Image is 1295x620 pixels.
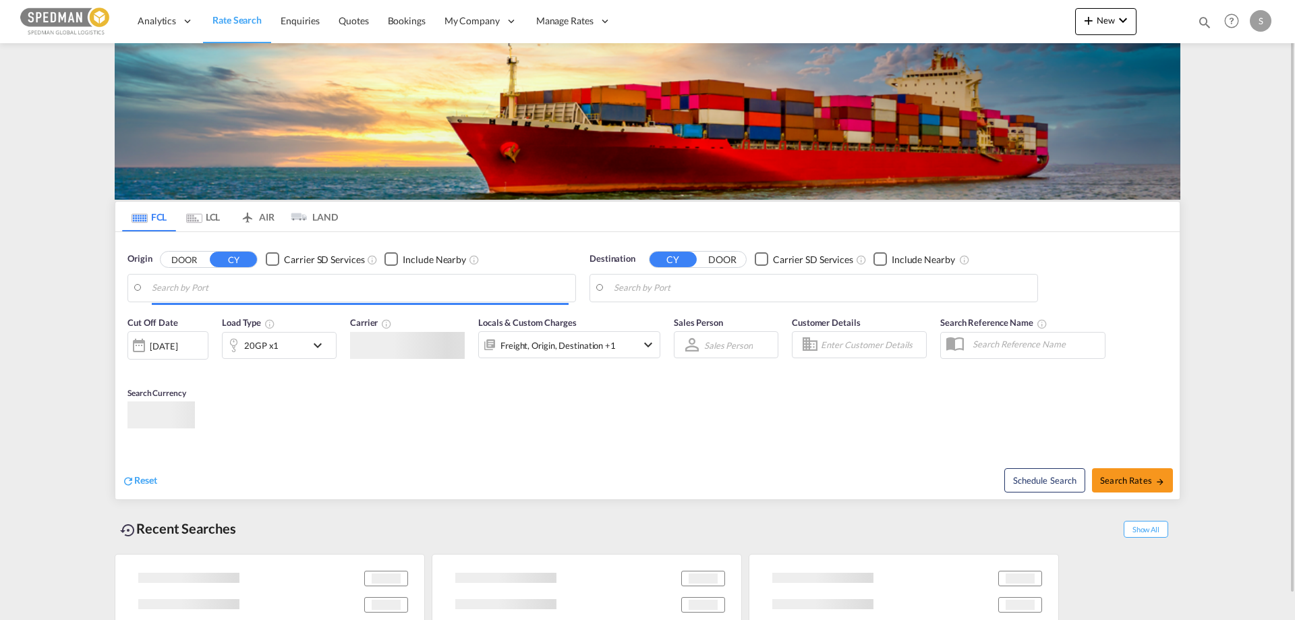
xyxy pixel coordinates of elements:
span: Locals & Custom Charges [478,317,577,328]
md-icon: Unchecked: Search for CY (Container Yard) services for all selected carriers.Checked : Search for... [856,254,867,265]
md-checkbox: Checkbox No Ink [873,252,955,266]
span: Sales Person [674,317,723,328]
md-tab-item: FCL [122,202,176,231]
input: Search by Port [152,278,569,298]
md-icon: icon-backup-restore [120,522,136,538]
button: DOOR [161,252,208,267]
span: Help [1220,9,1243,32]
div: Include Nearby [892,253,955,266]
md-datepicker: Select [127,358,138,376]
md-icon: icon-chevron-down [1115,12,1131,28]
md-icon: icon-chevron-down [640,337,656,353]
div: icon-magnify [1197,15,1212,35]
input: Search by Port [614,278,1031,298]
md-tab-item: LCL [176,202,230,231]
div: [DATE] [127,331,208,360]
span: Rate Search [212,14,262,26]
img: c12ca350ff1b11efb6b291369744d907.png [20,6,111,36]
md-icon: icon-chevron-down [310,337,333,354]
div: Carrier SD Services [284,253,364,266]
md-icon: Unchecked: Ignores neighbouring ports when fetching rates.Checked : Includes neighbouring ports w... [469,254,480,265]
md-icon: Unchecked: Ignores neighbouring ports when fetching rates.Checked : Includes neighbouring ports w... [959,254,970,265]
div: 20GP x1icon-chevron-down [222,332,337,359]
button: Note: By default Schedule search will only considerorigin ports, destination ports and cut off da... [1004,468,1085,492]
span: Reset [134,474,157,486]
button: DOOR [699,252,746,267]
button: CY [650,252,697,267]
span: Enquiries [281,15,320,26]
span: Search Reference Name [940,317,1047,328]
md-icon: icon-airplane [239,209,256,219]
md-icon: Your search will be saved by the below given name [1037,318,1047,329]
div: [DATE] [150,340,177,352]
md-icon: icon-arrow-right [1155,477,1165,486]
span: Load Type [222,317,275,328]
div: S [1250,10,1271,32]
md-icon: Unchecked: Search for CY (Container Yard) services for all selected carriers.Checked : Search for... [367,254,378,265]
div: Freight Origin Destination Factory Stuffingicon-chevron-down [478,331,660,358]
div: Recent Searches [115,513,241,544]
span: Cut Off Date [127,317,178,328]
span: Customer Details [792,317,860,328]
md-checkbox: Checkbox No Ink [384,252,466,266]
span: Show All [1124,521,1168,538]
span: My Company [444,14,500,28]
div: Help [1220,9,1250,34]
span: Search Currency [127,388,186,398]
md-tab-item: LAND [284,202,338,231]
img: LCL+%26+FCL+BACKGROUND.png [115,43,1180,200]
span: Origin [127,252,152,266]
div: Include Nearby [403,253,466,266]
span: Manage Rates [536,14,594,28]
input: Search Reference Name [966,334,1105,354]
button: Search Ratesicon-arrow-right [1092,468,1173,492]
md-checkbox: Checkbox No Ink [266,252,364,266]
md-icon: icon-refresh [122,475,134,487]
span: Quotes [339,15,368,26]
md-icon: icon-magnify [1197,15,1212,30]
span: Bookings [388,15,426,26]
span: Destination [589,252,635,266]
div: icon-refreshReset [122,474,157,488]
div: Freight Origin Destination Factory Stuffing [500,336,616,355]
button: icon-plus 400-fgNewicon-chevron-down [1075,8,1136,35]
md-pagination-wrapper: Use the left and right arrow keys to navigate between tabs [122,202,338,231]
md-icon: icon-information-outline [264,318,275,329]
md-select: Sales Person [703,335,754,355]
button: CY [210,252,257,267]
div: 20GP x1 [244,336,279,355]
div: Origin DOOR CY Checkbox No InkUnchecked: Search for CY (Container Yard) services for all selected... [115,232,1180,499]
span: Analytics [138,14,176,28]
span: New [1081,15,1131,26]
input: Enter Customer Details [821,335,922,355]
div: Carrier SD Services [773,253,853,266]
md-checkbox: Checkbox No Ink [755,252,853,266]
span: Carrier [350,317,392,328]
span: Search Rates [1100,475,1165,486]
md-tab-item: AIR [230,202,284,231]
md-icon: icon-plus 400-fg [1081,12,1097,28]
md-icon: The selected Trucker/Carrierwill be displayed in the rate results If the rates are from another f... [381,318,392,329]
